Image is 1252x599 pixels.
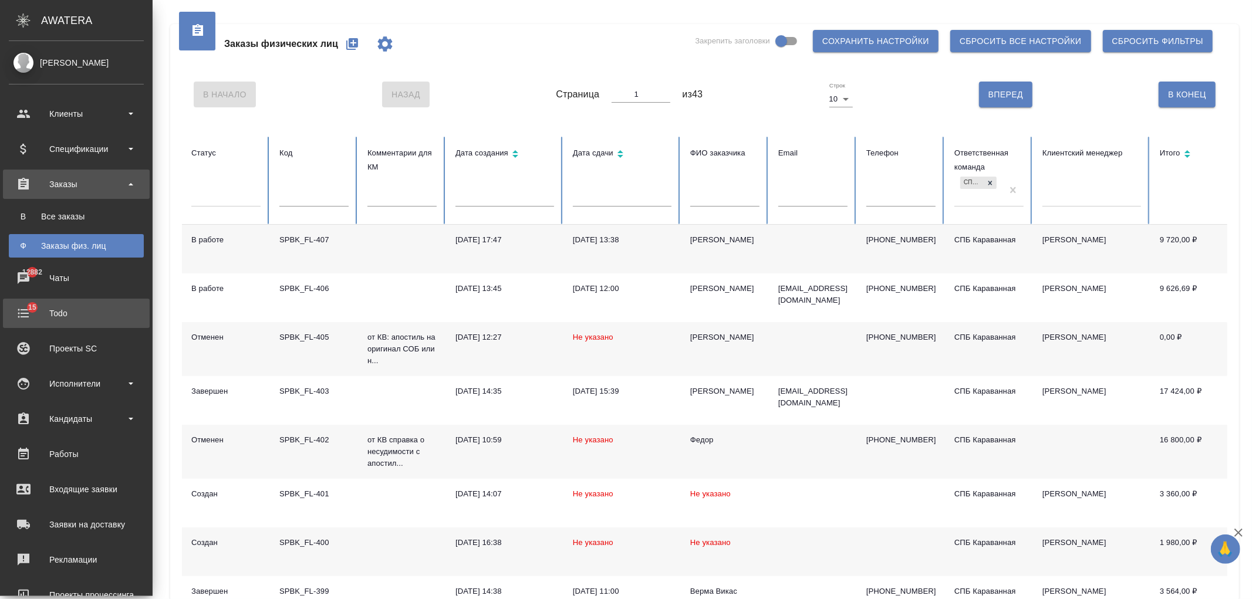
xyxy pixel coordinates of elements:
span: из 43 [683,87,703,101]
p: [PHONE_NUMBER] [866,283,936,295]
div: СПБ Караванная [954,434,1024,446]
span: В Конец [1168,87,1206,102]
td: 17 424,00 ₽ [1150,376,1238,425]
div: Проекты SC [9,340,144,357]
div: [DATE] 14:38 [455,586,554,597]
div: [PERSON_NAME] [690,331,760,343]
div: SPBK_FL-402 [279,434,349,446]
a: ФЗаказы физ. лиц [9,234,144,258]
div: [DATE] 11:00 [573,586,671,597]
td: [PERSON_NAME] [1033,527,1150,576]
div: SPBK_FL-405 [279,331,349,343]
p: [PHONE_NUMBER] [866,434,936,446]
label: Строк [829,83,845,89]
div: Клиенты [9,105,144,123]
td: 16 800,00 ₽ [1150,425,1238,479]
div: SPBK_FL-403 [279,385,349,397]
div: [PERSON_NAME] [690,283,760,295]
div: Входящие заявки [9,480,144,498]
div: СПБ Караванная [954,537,1024,549]
div: [DATE] 14:07 [455,488,554,500]
td: [PERSON_NAME] [1033,322,1150,376]
a: Работы [3,439,150,469]
div: СПБ Караванная [954,586,1024,597]
button: Сбросить фильтры [1103,30,1213,52]
div: Ответственная команда [954,146,1024,174]
td: 1 980,00 ₽ [1150,527,1238,576]
button: 🙏 [1211,534,1240,564]
div: Чаты [9,269,144,287]
td: 9 626,69 ₽ [1150,273,1238,322]
td: [PERSON_NAME] [1033,225,1150,273]
span: Не указано [573,489,613,498]
button: Сбросить все настройки [950,30,1091,52]
div: Заказы [9,175,144,193]
div: [DATE] 15:39 [573,385,671,397]
div: 10 [829,91,853,107]
td: [PERSON_NAME] [1033,479,1150,527]
span: Вперед [988,87,1023,102]
a: Проекты SC [3,334,150,363]
td: [PERSON_NAME] [1033,376,1150,425]
div: СПБ Караванная [954,385,1024,397]
div: СПБ Караванная [954,234,1024,246]
p: от КВ: апостиль на оригинал СОБ или н... [367,331,437,367]
div: Сортировка [455,146,554,163]
button: Создать [338,30,366,58]
td: 3 360,00 ₽ [1150,479,1238,527]
span: Сбросить фильтры [1112,34,1203,49]
div: Завершен [191,586,261,597]
td: 0,00 ₽ [1150,322,1238,376]
div: Создан [191,488,261,500]
div: СПБ Караванная [954,331,1024,343]
div: [DATE] 12:00 [573,283,671,295]
div: Заказы физ. лиц [15,240,138,252]
div: Сортировка [1160,146,1229,163]
button: Сохранить настройки [813,30,939,52]
a: Заявки на доставку [3,510,150,539]
p: [PHONE_NUMBER] [866,234,936,246]
span: Сохранить настройки [822,34,929,49]
div: SPBK_FL-407 [279,234,349,246]
a: Входящие заявки [3,475,150,504]
div: [PERSON_NAME] [690,234,760,246]
div: Email [778,146,848,160]
div: Заявки на доставку [9,516,144,533]
td: [PERSON_NAME] [1033,273,1150,322]
div: Телефон [866,146,936,160]
div: В работе [191,234,261,246]
span: Не указано [690,538,731,547]
a: 12882Чаты [3,263,150,293]
a: ВВсе заказы [9,205,144,228]
span: 🙏 [1216,537,1236,561]
div: ФИО заказчика [690,146,760,160]
span: Страница [556,87,599,101]
span: Не указано [573,435,613,444]
div: [DATE] 13:38 [573,234,671,246]
span: Не указано [690,489,731,498]
div: Федор [690,434,760,446]
span: Заказы физических лиц [224,37,338,51]
div: [DATE] 12:27 [455,331,554,343]
div: СПБ Караванная [960,177,984,189]
td: 9 720,00 ₽ [1150,225,1238,273]
div: [DATE] 14:35 [455,385,554,397]
div: SPBK_FL-401 [279,488,349,500]
div: Клиентский менеджер [1042,146,1141,160]
div: [PERSON_NAME] [690,385,760,397]
div: [PERSON_NAME] [9,56,144,69]
div: Создан [191,537,261,549]
span: Не указано [573,538,613,547]
span: Не указано [573,333,613,341]
a: 15Todo [3,299,150,328]
div: Работы [9,445,144,463]
a: Рекламации [3,545,150,574]
div: Все заказы [15,211,138,222]
div: Кандидаты [9,410,144,428]
div: AWATERA [41,9,153,32]
div: СПБ Караванная [954,283,1024,295]
p: [PHONE_NUMBER] [866,586,936,597]
div: [DATE] 10:59 [455,434,554,446]
div: [DATE] 13:45 [455,283,554,295]
span: Сбросить все настройки [960,34,1082,49]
